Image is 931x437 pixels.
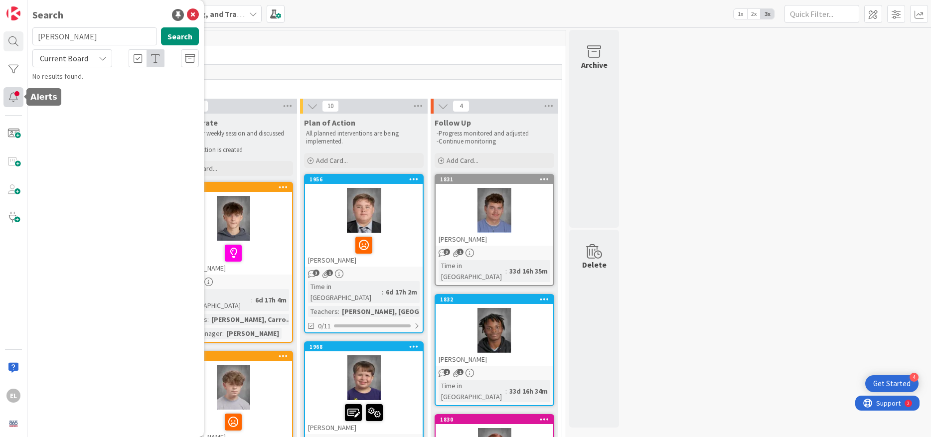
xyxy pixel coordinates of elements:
[457,249,464,255] span: 1
[305,400,423,434] div: [PERSON_NAME]
[505,386,507,397] span: :
[30,92,57,102] h5: Alerts
[174,241,292,275] div: [PERSON_NAME]
[21,1,45,13] span: Support
[436,175,553,184] div: 1831
[313,270,319,276] span: 3
[338,306,339,317] span: :
[339,306,474,317] div: [PERSON_NAME], [GEOGRAPHIC_DATA]...
[439,260,505,282] div: Time in [GEOGRAPHIC_DATA]
[36,48,553,58] span: EMT
[440,416,553,423] div: 1830
[436,295,553,366] div: 1832[PERSON_NAME]
[32,27,157,45] input: Search for title...
[6,417,20,431] img: avatar
[437,130,552,138] p: -Progress monitored and adjusted
[40,53,88,63] span: Current Board
[40,82,549,92] span: Academy Students (10th Grade)
[6,389,20,403] div: EL
[306,130,422,146] p: All planned interventions are being implemented.
[453,100,469,112] span: 4
[447,156,478,165] span: Add Card...
[253,294,289,305] div: 6d 17h 4m
[316,156,348,165] span: Add Card...
[224,328,282,339] div: [PERSON_NAME]
[382,287,383,297] span: :
[322,100,339,112] span: 10
[436,233,553,246] div: [PERSON_NAME]
[175,130,291,146] p: -Met at our weekly session and discussed student
[440,176,553,183] div: 1831
[6,6,20,20] img: Visit kanbanzone.com
[305,342,423,351] div: 1968
[305,175,423,267] div: 1956[PERSON_NAME]
[436,353,553,366] div: [PERSON_NAME]
[440,296,553,303] div: 1832
[761,9,774,19] span: 3x
[439,380,505,402] div: Time in [GEOGRAPHIC_DATA]
[308,281,382,303] div: Time in [GEOGRAPHIC_DATA]
[207,314,209,325] span: :
[179,353,292,360] div: 1971
[179,184,292,191] div: 2065
[310,343,423,350] div: 1968
[305,342,423,434] div: 1968[PERSON_NAME]
[318,321,331,331] span: 0/11
[507,266,550,277] div: 33d 16h 35m
[177,289,251,311] div: Time in [GEOGRAPHIC_DATA]
[435,118,471,128] span: Follow Up
[326,270,333,276] span: 1
[174,352,292,361] div: 1971
[222,328,224,339] span: :
[305,233,423,267] div: [PERSON_NAME]
[437,138,552,146] p: -Continue monitoring
[784,5,859,23] input: Quick Filter...
[581,59,608,71] div: Archive
[734,9,747,19] span: 1x
[910,373,919,382] div: 4
[873,379,911,389] div: Get Started
[251,294,253,305] span: :
[444,369,450,375] span: 2
[747,9,761,19] span: 2x
[308,306,338,317] div: Teachers
[436,175,553,246] div: 1831[PERSON_NAME]
[865,375,919,392] div: Open Get Started checklist, remaining modules: 4
[436,415,553,424] div: 1830
[52,4,54,12] div: 2
[457,369,464,375] span: 1
[175,146,291,154] p: -Plan of action is created
[436,295,553,304] div: 1832
[174,183,292,192] div: 2065
[582,259,607,271] div: Delete
[32,7,63,22] div: Search
[383,287,420,297] div: 6d 17h 2m
[310,176,423,183] div: 1956
[174,183,292,275] div: 2065[PERSON_NAME]
[305,175,423,184] div: 1956
[209,314,295,325] div: [PERSON_NAME], Carro...
[32,71,199,82] div: No results found.
[507,386,550,397] div: 33d 16h 34m
[161,27,199,45] button: Search
[505,266,507,277] span: :
[444,249,450,255] span: 3
[304,118,355,128] span: Plan of Action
